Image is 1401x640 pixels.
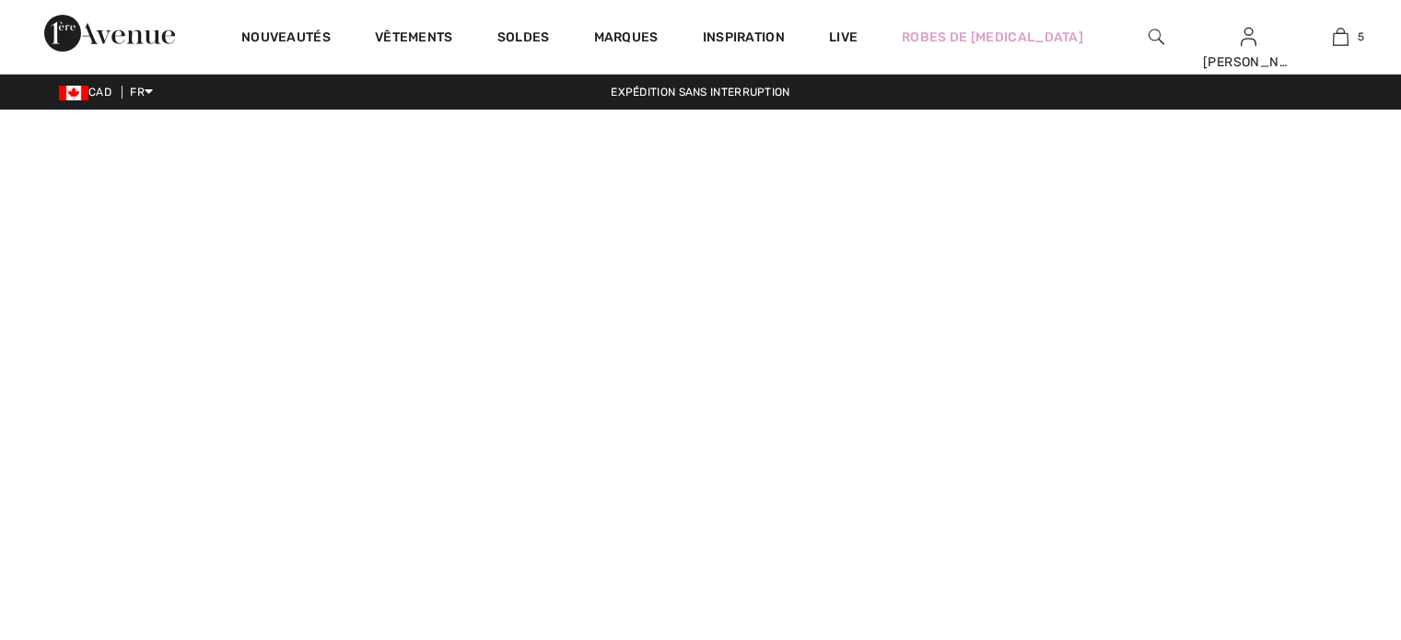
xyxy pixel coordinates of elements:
a: Marques [594,29,659,49]
span: Inspiration [703,29,785,49]
div: [PERSON_NAME] [1203,52,1293,72]
a: Se connecter [1241,28,1256,45]
img: recherche [1149,26,1164,48]
a: Robes de [MEDICAL_DATA] [902,28,1083,47]
img: Canadian Dollar [59,86,88,100]
img: 1ère Avenue [44,15,175,52]
img: Mes infos [1241,26,1256,48]
a: Vêtements [375,29,453,49]
span: 5 [1358,29,1364,45]
img: Mon panier [1333,26,1348,48]
a: 5 [1295,26,1385,48]
span: FR [130,86,153,99]
a: Soldes [497,29,550,49]
span: CAD [59,86,119,99]
a: Live [829,28,858,47]
a: Nouveautés [241,29,331,49]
